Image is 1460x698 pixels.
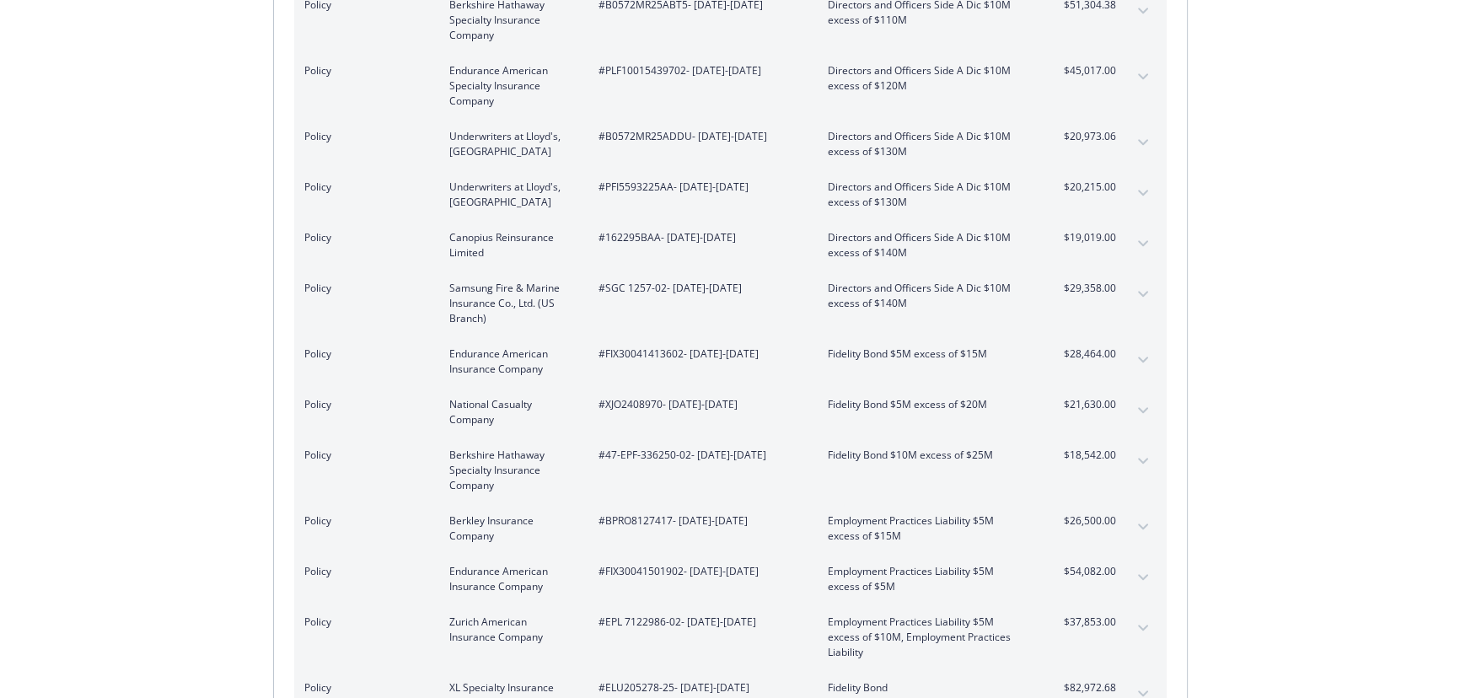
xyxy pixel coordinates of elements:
[828,230,1026,260] span: Directors and Officers Side A Dic $10M excess of $140M
[828,680,1026,695] span: Fidelity Bond
[598,281,801,296] span: #SGC 1257-02 - [DATE]-[DATE]
[449,281,572,326] span: Samsung Fire & Marine Insurance Co., Ltd. (US Branch)
[1053,281,1116,296] span: $29,358.00
[304,448,422,463] span: Policy
[294,387,1167,438] div: PolicyNational Casualty Company#XJO2408970- [DATE]-[DATE]Fidelity Bond $5M excess of $20M$21,630....
[449,448,572,493] span: Berkshire Hathaway Specialty Insurance Company
[828,281,1026,311] span: Directors and Officers Side A Dic $10M excess of $140M
[294,554,1167,604] div: PolicyEndurance American Insurance Company#FIX30041501902- [DATE]-[DATE]Employment Practices Liab...
[304,129,422,144] span: Policy
[449,397,572,427] span: National Casualty Company
[598,564,801,579] span: #FIX30041501902 - [DATE]-[DATE]
[1053,346,1116,362] span: $28,464.00
[294,119,1167,169] div: PolicyUnderwriters at Lloyd's, [GEOGRAPHIC_DATA]#B0572MR25ADDU- [DATE]-[DATE]Directors and Office...
[828,180,1026,210] span: Directors and Officers Side A Dic $10M excess of $130M
[598,448,801,463] span: #47-EPF-336250-02 - [DATE]-[DATE]
[1053,129,1116,144] span: $20,973.06
[828,346,1026,362] span: Fidelity Bond $5M excess of $15M
[828,564,1026,594] span: Employment Practices Liability $5M excess of $5M
[294,438,1167,503] div: PolicyBerkshire Hathaway Specialty Insurance Company#47-EPF-336250-02- [DATE]-[DATE]Fidelity Bond...
[449,63,572,109] span: Endurance American Specialty Insurance Company
[828,63,1026,94] span: Directors and Officers Side A Dic $10M excess of $120M
[304,615,422,630] span: Policy
[449,180,572,210] span: Underwriters at Lloyd's, [GEOGRAPHIC_DATA]
[1130,281,1157,308] button: expand content
[828,513,1026,544] span: Employment Practices Liability $5M excess of $15M
[449,230,572,260] span: Canopius Reinsurance Limited
[449,615,572,645] span: Zurich American Insurance Company
[828,448,1026,463] span: Fidelity Bond $10M excess of $25M
[294,604,1167,670] div: PolicyZurich American Insurance Company#EPL 7122986-02- [DATE]-[DATE]Employment Practices Liabili...
[598,180,801,195] span: #PFI5593225AA - [DATE]-[DATE]
[598,680,801,695] span: #ELU205278-25 - [DATE]-[DATE]
[449,129,572,159] span: Underwriters at Lloyd's, [GEOGRAPHIC_DATA]
[449,346,572,377] span: Endurance American Insurance Company
[304,564,422,579] span: Policy
[304,397,422,412] span: Policy
[828,615,1026,660] span: Employment Practices Liability $5M excess of $10M, Employment Practices Liability
[598,513,801,529] span: #BPRO8127417 - [DATE]-[DATE]
[1130,129,1157,156] button: expand content
[1130,230,1157,257] button: expand content
[828,397,1026,412] span: Fidelity Bond $5M excess of $20M
[1130,397,1157,424] button: expand content
[449,513,572,544] span: Berkley Insurance Company
[304,63,422,78] span: Policy
[294,503,1167,554] div: PolicyBerkley Insurance Company#BPRO8127417- [DATE]-[DATE]Employment Practices Liability $5M exce...
[598,129,801,144] span: #B0572MR25ADDU - [DATE]-[DATE]
[449,564,572,594] span: Endurance American Insurance Company
[304,230,422,245] span: Policy
[1130,180,1157,207] button: expand content
[1130,63,1157,90] button: expand content
[828,129,1026,159] span: Directors and Officers Side A Dic $10M excess of $130M
[1130,448,1157,475] button: expand content
[1053,397,1116,412] span: $21,630.00
[1130,513,1157,540] button: expand content
[1053,680,1116,695] span: $82,972.68
[1130,346,1157,373] button: expand content
[1053,448,1116,463] span: $18,542.00
[1130,615,1157,642] button: expand content
[304,513,422,529] span: Policy
[294,169,1167,220] div: PolicyUnderwriters at Lloyd's, [GEOGRAPHIC_DATA]#PFI5593225AA- [DATE]-[DATE]Directors and Officer...
[1053,180,1116,195] span: $20,215.00
[598,397,801,412] span: #XJO2408970 - [DATE]-[DATE]
[1053,615,1116,630] span: $37,853.00
[598,615,801,630] span: #EPL 7122986-02 - [DATE]-[DATE]
[598,346,801,362] span: #FIX30041413602 - [DATE]-[DATE]
[294,53,1167,119] div: PolicyEndurance American Specialty Insurance Company#PLF10015439702- [DATE]-[DATE]Directors and O...
[598,230,801,245] span: #162295BAA - [DATE]-[DATE]
[1053,513,1116,529] span: $26,500.00
[598,63,801,78] span: #PLF10015439702 - [DATE]-[DATE]
[1053,230,1116,245] span: $19,019.00
[294,220,1167,271] div: PolicyCanopius Reinsurance Limited#162295BAA- [DATE]-[DATE]Directors and Officers Side A Dic $10M...
[1130,564,1157,591] button: expand content
[1053,564,1116,579] span: $54,082.00
[304,680,422,695] span: Policy
[304,180,422,195] span: Policy
[294,271,1167,336] div: PolicySamsung Fire & Marine Insurance Co., Ltd. (US Branch)#SGC 1257-02- [DATE]-[DATE]Directors a...
[294,336,1167,387] div: PolicyEndurance American Insurance Company#FIX30041413602- [DATE]-[DATE]Fidelity Bond $5M excess ...
[304,346,422,362] span: Policy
